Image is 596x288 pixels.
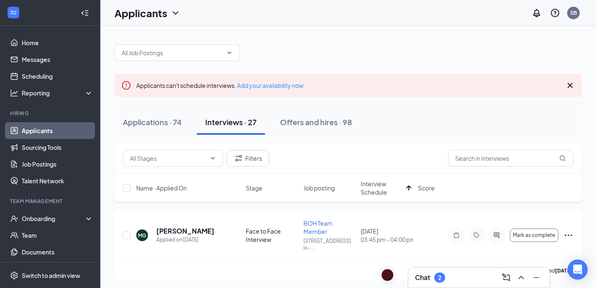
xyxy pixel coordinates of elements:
[136,82,303,89] span: Applicants can't schedule interviews.
[571,9,577,16] div: EB
[10,214,18,223] svg: UserCheck
[156,236,214,244] div: Applied on [DATE]
[9,8,18,17] svg: WorkstreamLogo
[10,89,18,97] svg: Analysis
[531,273,541,283] svg: Minimize
[361,235,413,244] span: 03:45 pm - 04:00 pm
[227,150,269,167] button: Filter Filters
[138,232,146,239] div: MG
[205,117,257,127] div: Interviews · 27
[565,80,575,90] svg: Cross
[438,274,441,281] div: 2
[280,117,352,127] div: Offers and hires · 98
[559,155,566,162] svg: MagnifyingGlass
[10,198,92,205] div: Team Management
[123,117,182,127] div: Applications · 74
[415,273,430,282] h3: Chat
[246,184,262,192] span: Stage
[516,273,526,283] svg: ChevronUp
[81,9,89,17] svg: Collapse
[499,271,513,284] button: ComposeMessage
[22,214,86,223] div: Onboarding
[10,271,18,280] svg: Settings
[501,273,511,283] svg: ComposeMessage
[471,232,481,239] svg: Tag
[303,184,335,192] span: Job posting
[136,184,187,192] span: Name · Applied On
[209,155,216,162] svg: ChevronDown
[156,226,214,236] h5: [PERSON_NAME]
[514,271,528,284] button: ChevronUp
[568,260,588,280] div: Open Intercom Messenger
[22,260,93,277] a: SurveysCrown
[226,49,233,56] svg: ChevronDown
[303,237,356,252] p: [STREET_ADDRESS] In- ...
[121,80,131,90] svg: Error
[513,232,555,238] span: Mark as complete
[532,8,542,18] svg: Notifications
[246,227,298,244] div: Face to Face Interview
[10,110,92,117] div: Hiring
[492,232,502,239] svg: ActiveChat
[22,34,93,51] a: Home
[130,154,206,163] input: All Stages
[530,271,543,284] button: Minimize
[510,229,558,242] button: Mark as complete
[22,89,94,97] div: Reporting
[22,139,93,156] a: Sourcing Tools
[303,219,333,235] span: BOH Team Member
[22,172,93,189] a: Talent Network
[22,122,93,139] a: Applicants
[237,82,303,89] a: Add your availability now
[555,267,572,274] b: [DATE]
[171,8,181,18] svg: ChevronDown
[22,244,93,260] a: Documents
[22,51,93,68] a: Messages
[115,6,167,20] h1: Applicants
[404,183,414,193] svg: ArrowUp
[418,184,435,192] span: Score
[234,153,244,163] svg: Filter
[22,68,93,85] a: Scheduling
[550,8,560,18] svg: QuestionInfo
[122,48,223,57] input: All Job Postings
[451,232,461,239] svg: Note
[448,150,573,167] input: Search in interviews
[22,227,93,244] a: Team
[563,230,573,240] svg: Ellipses
[361,227,413,244] div: [DATE]
[22,156,93,172] a: Job Postings
[22,271,80,280] div: Switch to admin view
[361,180,403,196] span: Interview Schedule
